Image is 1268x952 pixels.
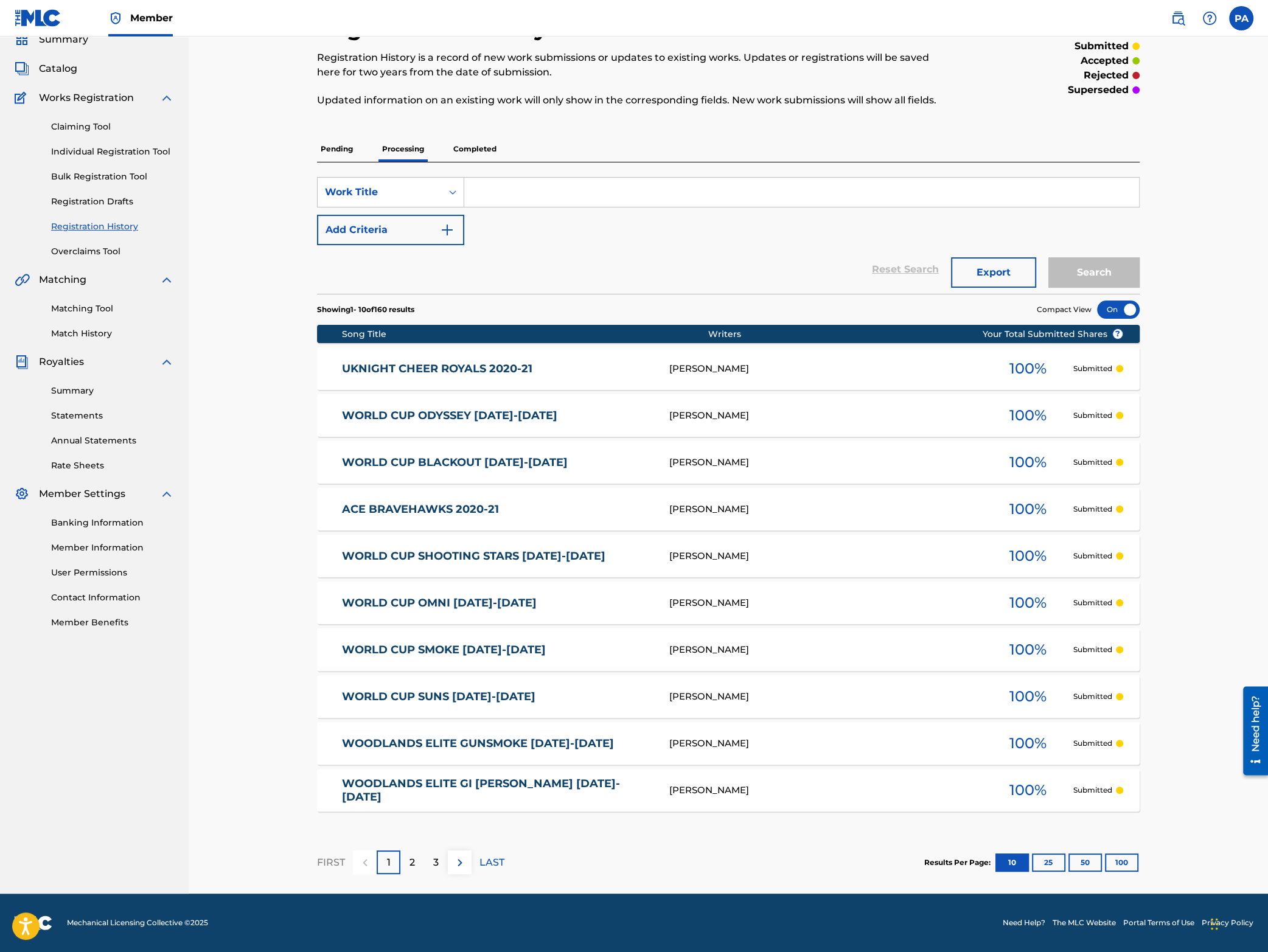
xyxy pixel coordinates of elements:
span: Works Registration [39,91,134,105]
p: superseded [1068,83,1129,97]
img: Catalog [15,61,29,76]
a: Bulk Registration Tool [51,170,174,183]
a: Registration History [51,220,174,233]
div: [PERSON_NAME] [669,549,982,563]
a: Rate Sheets [51,459,174,472]
span: 100 % [1009,545,1046,567]
div: [PERSON_NAME] [669,737,982,751]
iframe: Resource Center [1234,680,1268,782]
p: Submitted [1073,410,1112,421]
span: 100 % [1009,639,1046,661]
a: The MLC Website [1053,917,1116,928]
img: Member Settings [15,487,29,501]
p: Submitted [1073,457,1112,468]
div: Work Title [325,185,434,200]
div: Help [1197,6,1222,30]
span: Member Settings [39,487,125,501]
div: [PERSON_NAME] [669,362,982,376]
img: expand [159,91,174,105]
a: User Permissions [51,566,174,579]
img: expand [159,487,174,501]
p: 3 [433,855,439,870]
img: Summary [15,32,29,47]
p: Completed [450,136,500,162]
a: Match History [51,327,174,340]
a: WORLD CUP SMOKE [DATE]-[DATE] [342,643,653,657]
span: 100 % [1009,451,1046,473]
span: Summary [39,32,88,47]
img: Matching [15,273,30,287]
img: Top Rightsholder [108,11,123,26]
p: Submitted [1073,644,1112,655]
a: Summary [51,384,174,397]
p: LAST [479,855,504,870]
div: Chat Widget [1207,894,1268,952]
img: 9d2ae6d4665cec9f34b9.svg [440,223,455,237]
img: Royalties [15,355,29,369]
p: Submitted [1073,738,1112,749]
span: Matching [39,273,86,287]
p: Submitted [1073,551,1112,561]
span: 100 % [1009,358,1046,380]
a: Member Benefits [51,616,174,629]
div: [PERSON_NAME] [669,690,982,704]
p: accepted [1081,54,1129,68]
p: Submitted [1073,785,1112,796]
img: logo [15,916,52,930]
a: Registration Drafts [51,195,174,208]
a: Portal Terms of Use [1123,917,1194,928]
a: WOODLANDS ELITE GUNSMOKE [DATE]-[DATE] [342,737,653,751]
img: expand [159,355,174,369]
a: WORLD CUP BLACKOUT [DATE]-[DATE] [342,456,653,470]
a: Need Help? [1003,917,1045,928]
a: Matching Tool [51,302,174,315]
img: MLC Logo [15,9,61,27]
div: [PERSON_NAME] [669,502,982,516]
p: FIRST [317,855,345,870]
button: Export [951,257,1036,288]
p: 2 [409,855,415,870]
p: Pending [317,136,357,162]
span: Compact View [1037,304,1092,315]
p: rejected [1084,68,1129,83]
p: Submitted [1073,363,1112,374]
a: Banking Information [51,516,174,529]
img: expand [159,273,174,287]
img: Works Registration [15,91,30,105]
a: UKNIGHT CHEER ROYALS 2020-21 [342,362,653,376]
div: [PERSON_NAME] [669,783,982,797]
p: Showing 1 - 10 of 160 results [317,304,414,315]
button: 10 [995,853,1029,872]
span: 100 % [1009,498,1046,520]
span: 100 % [1009,592,1046,614]
span: Mechanical Licensing Collective © 2025 [67,917,208,928]
a: WOODLANDS ELITE GI [PERSON_NAME] [DATE]-[DATE] [342,777,653,804]
p: Results Per Page: [924,857,994,868]
p: 1 [387,855,391,870]
div: [PERSON_NAME] [669,596,982,610]
div: Drag [1211,906,1218,942]
span: 100 % [1009,732,1046,754]
a: Member Information [51,541,174,554]
img: help [1202,11,1217,26]
div: [PERSON_NAME] [669,456,982,470]
div: Song Title [342,328,709,341]
div: User Menu [1229,6,1253,30]
img: right [453,855,467,870]
p: Processing [378,136,428,162]
a: WORLD CUP SUNS [DATE]-[DATE] [342,690,653,704]
a: SummarySummary [15,32,88,47]
span: 100 % [1009,686,1046,707]
p: Submitted [1073,504,1112,515]
a: Annual Statements [51,434,174,447]
a: Overclaims Tool [51,245,174,258]
div: Writers [708,328,1021,341]
p: Submitted [1073,691,1112,702]
button: Add Criteria [317,215,464,245]
p: Updated information on an existing work will only show in the corresponding fields. New work subm... [317,93,950,108]
a: WORLD CUP OMNI [DATE]-[DATE] [342,596,653,610]
a: Public Search [1166,6,1190,30]
a: CatalogCatalog [15,61,77,76]
p: submitted [1075,39,1129,54]
a: Contact Information [51,591,174,604]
